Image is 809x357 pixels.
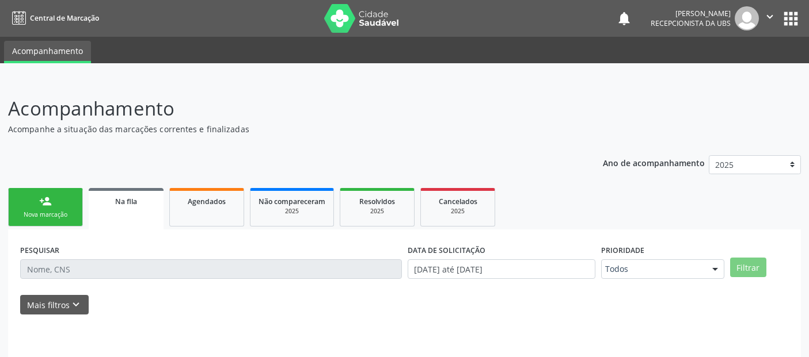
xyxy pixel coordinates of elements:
[20,259,402,279] input: Nome, CNS
[439,197,477,206] span: Cancelados
[359,197,395,206] span: Resolvidos
[759,6,781,30] button: 
[17,210,74,219] div: Nova marcação
[20,295,89,315] button: Mais filtroskeyboard_arrow_down
[429,207,487,216] div: 2025
[8,9,99,28] a: Central de Marcação
[764,10,776,23] i: 
[39,195,52,208] div: person_add
[70,298,82,311] i: keyboard_arrow_down
[605,263,701,275] span: Todos
[408,241,485,259] label: DATA DE SOLICITAÇÃO
[259,207,325,216] div: 2025
[8,123,563,135] p: Acompanhe a situação das marcações correntes e finalizadas
[348,207,406,216] div: 2025
[616,10,632,26] button: notifications
[115,197,137,206] span: Na fila
[30,13,99,23] span: Central de Marcação
[8,94,563,123] p: Acompanhamento
[735,6,759,30] img: img
[781,9,801,29] button: apps
[651,9,731,18] div: [PERSON_NAME]
[408,259,595,279] input: Selecione um intervalo
[730,258,766,277] button: Filtrar
[188,197,226,206] span: Agendados
[603,155,705,170] p: Ano de acompanhamento
[4,41,91,63] a: Acompanhamento
[20,241,59,259] label: PESQUISAR
[259,197,325,206] span: Não compareceram
[601,241,644,259] label: Prioridade
[651,18,731,28] span: Recepcionista da UBS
